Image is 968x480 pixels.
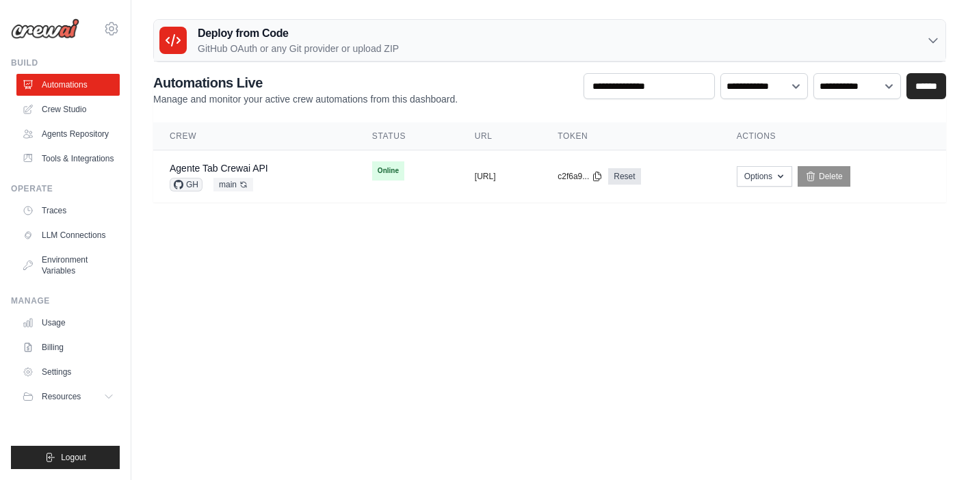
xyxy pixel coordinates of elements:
span: GH [170,178,202,191]
p: Manage and monitor your active crew automations from this dashboard. [153,92,458,106]
h3: Deploy from Code [198,25,399,42]
p: GitHub OAuth or any Git provider or upload ZIP [198,42,399,55]
div: Build [11,57,120,68]
th: URL [458,122,541,150]
a: Delete [798,166,850,187]
a: Traces [16,200,120,222]
button: c2f6a9... [558,171,603,182]
a: Automations [16,74,120,96]
a: Agents Repository [16,123,120,145]
a: LLM Connections [16,224,120,246]
a: Tools & Integrations [16,148,120,170]
div: Operate [11,183,120,194]
a: Crew Studio [16,98,120,120]
span: Online [372,161,404,181]
a: Reset [608,168,640,185]
a: Settings [16,361,120,383]
a: Usage [16,312,120,334]
h2: Automations Live [153,73,458,92]
th: Token [541,122,720,150]
button: Logout [11,446,120,469]
img: Logo [11,18,79,39]
button: Options [737,166,792,187]
button: Resources [16,386,120,408]
a: Billing [16,336,120,358]
span: main [213,178,253,191]
a: Environment Variables [16,249,120,282]
a: Agente Tab Crewai API [170,163,268,174]
span: Resources [42,391,81,402]
span: Logout [61,452,86,463]
div: Manage [11,295,120,306]
th: Actions [720,122,946,150]
th: Crew [153,122,356,150]
th: Status [356,122,458,150]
